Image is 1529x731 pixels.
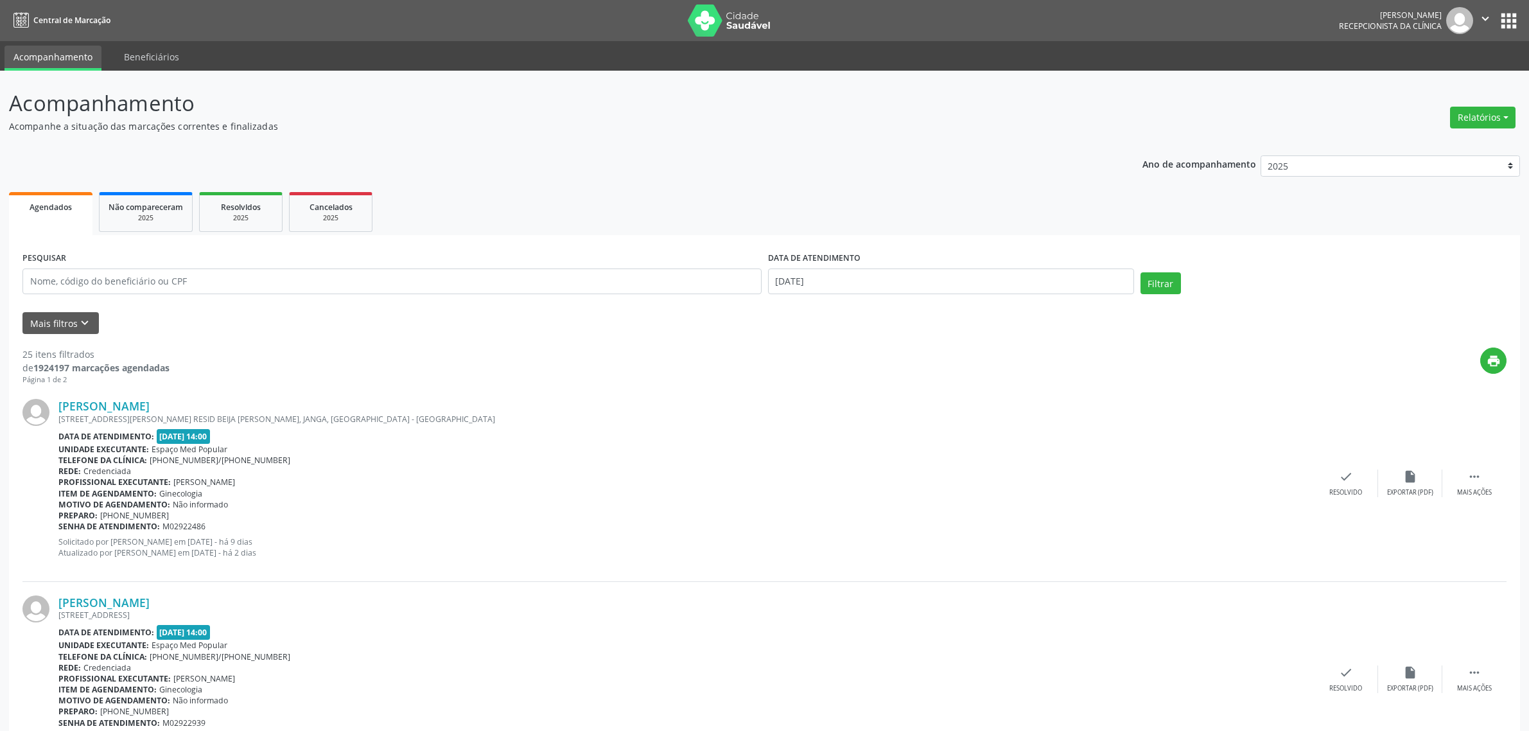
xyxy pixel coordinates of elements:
[58,399,150,413] a: [PERSON_NAME]
[310,202,353,213] span: Cancelados
[83,466,131,477] span: Credenciada
[58,640,149,651] b: Unidade executante:
[58,431,154,442] b: Data de atendimento:
[1467,665,1481,680] i: 
[1339,10,1442,21] div: [PERSON_NAME]
[109,213,183,223] div: 2025
[33,15,110,26] span: Central de Marcação
[100,510,169,521] span: [PHONE_NUMBER]
[768,269,1134,294] input: Selecione um intervalo
[173,695,228,706] span: Não informado
[1403,470,1417,484] i: insert_drive_file
[159,684,202,695] span: Ginecologia
[1403,665,1417,680] i: insert_drive_file
[58,662,81,673] b: Rede:
[58,444,149,455] b: Unidade executante:
[152,640,227,651] span: Espaço Med Popular
[58,521,160,532] b: Senha de atendimento:
[1140,272,1181,294] button: Filtrar
[22,249,66,269] label: PESQUISAR
[58,673,171,684] b: Profissional executante:
[58,718,160,728] b: Senha de atendimento:
[22,595,49,622] img: img
[159,488,202,499] span: Ginecologia
[83,662,131,673] span: Credenciada
[58,706,98,717] b: Preparo:
[22,374,170,385] div: Página 1 de 2
[162,521,205,532] span: M02922486
[150,651,290,662] span: [PHONE_NUMBER]/[PHONE_NUMBER]
[9,10,110,31] a: Central de Marcação
[58,695,170,706] b: Motivo de agendamento:
[1467,470,1481,484] i: 
[1387,488,1433,497] div: Exportar (PDF)
[221,202,261,213] span: Resolvidos
[1142,155,1256,172] p: Ano de acompanhamento
[58,455,147,466] b: Telefone da clínica:
[33,362,170,374] strong: 1924197 marcações agendadas
[157,429,211,444] span: [DATE] 14:00
[58,488,157,499] b: Item de agendamento:
[1498,10,1520,32] button: apps
[58,414,1314,425] div: [STREET_ADDRESS][PERSON_NAME] RESID BEIJA [PERSON_NAME], JANGA, [GEOGRAPHIC_DATA] - [GEOGRAPHIC_D...
[58,610,1314,621] div: [STREET_ADDRESS]
[1446,7,1473,34] img: img
[58,477,171,488] b: Profissional executante:
[1478,12,1492,26] i: 
[173,477,235,488] span: [PERSON_NAME]
[4,46,101,71] a: Acompanhamento
[58,595,150,610] a: [PERSON_NAME]
[58,536,1314,558] p: Solicitado por [PERSON_NAME] em [DATE] - há 9 dias Atualizado por [PERSON_NAME] em [DATE] - há 2 ...
[299,213,363,223] div: 2025
[1457,684,1492,693] div: Mais ações
[9,119,1067,133] p: Acompanhe a situação das marcações correntes e finalizadas
[22,312,99,335] button: Mais filtroskeyboard_arrow_down
[1457,488,1492,497] div: Mais ações
[1339,470,1353,484] i: check
[58,684,157,695] b: Item de agendamento:
[209,213,273,223] div: 2025
[9,87,1067,119] p: Acompanhamento
[22,348,170,361] div: 25 itens filtrados
[58,466,81,477] b: Rede:
[109,202,183,213] span: Não compareceram
[58,510,98,521] b: Preparo:
[162,718,205,728] span: M02922939
[58,651,147,662] b: Telefone da clínica:
[150,455,290,466] span: [PHONE_NUMBER]/[PHONE_NUMBER]
[58,627,154,638] b: Data de atendimento:
[30,202,72,213] span: Agendados
[152,444,227,455] span: Espaço Med Popular
[22,269,762,294] input: Nome, código do beneficiário ou CPF
[1487,354,1501,368] i: print
[22,361,170,374] div: de
[173,499,228,510] span: Não informado
[78,316,92,330] i: keyboard_arrow_down
[100,706,169,717] span: [PHONE_NUMBER]
[1473,7,1498,34] button: 
[1387,684,1433,693] div: Exportar (PDF)
[1339,665,1353,680] i: check
[173,673,235,684] span: [PERSON_NAME]
[1480,348,1507,374] button: print
[768,249,861,269] label: DATA DE ATENDIMENTO
[157,625,211,640] span: [DATE] 14:00
[22,399,49,426] img: img
[1329,488,1362,497] div: Resolvido
[1450,107,1516,128] button: Relatórios
[58,499,170,510] b: Motivo de agendamento:
[1339,21,1442,31] span: Recepcionista da clínica
[1329,684,1362,693] div: Resolvido
[115,46,188,68] a: Beneficiários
